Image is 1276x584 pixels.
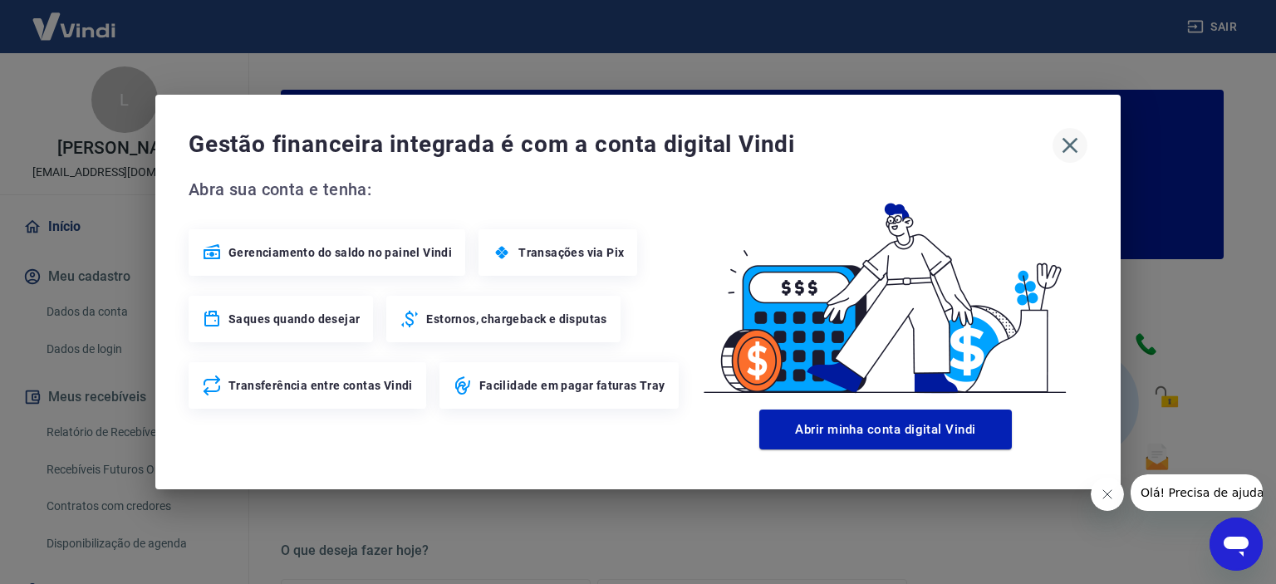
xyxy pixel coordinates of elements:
[426,311,606,327] span: Estornos, chargeback e disputas
[228,311,360,327] span: Saques quando desejar
[684,176,1087,403] img: Good Billing
[1210,518,1263,571] iframe: Botão para abrir a janela de mensagens
[518,244,624,261] span: Transações via Pix
[1091,478,1124,511] iframe: Fechar mensagem
[759,410,1012,449] button: Abrir minha conta digital Vindi
[228,377,413,394] span: Transferência entre contas Vindi
[10,12,140,25] span: Olá! Precisa de ajuda?
[228,244,452,261] span: Gerenciamento do saldo no painel Vindi
[189,128,1053,161] span: Gestão financeira integrada é com a conta digital Vindi
[1131,474,1263,511] iframe: Mensagem da empresa
[189,176,684,203] span: Abra sua conta e tenha:
[479,377,665,394] span: Facilidade em pagar faturas Tray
